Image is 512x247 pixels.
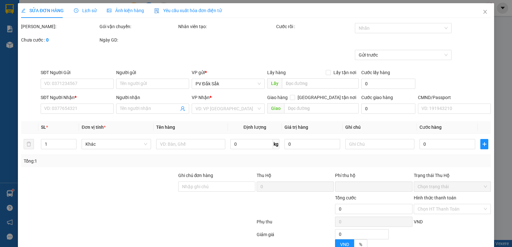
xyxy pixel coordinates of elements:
span: VND [414,219,423,224]
input: Ghi Chú [345,139,414,149]
th: Ghi chú [343,121,417,134]
div: Trạng thái Thu Hộ [414,172,491,179]
div: SĐT Người Nhận [41,94,114,101]
span: Tổng cước [335,195,356,200]
span: VP Nhận [192,95,210,100]
span: Yêu cầu xuất hóa đơn điện tử [154,8,222,13]
input: Cước giao hàng [361,104,415,114]
img: logo [6,14,15,30]
span: SỬA ĐƠN HÀNG [21,8,64,13]
span: plus [481,142,488,147]
label: Hình thức thanh toán [414,195,456,200]
span: Thu Hộ [257,173,271,178]
span: PV Đắk Sắk [22,45,38,48]
span: Giao [267,103,284,113]
div: VP gửi [192,69,265,76]
span: Cước hàng [420,125,442,130]
span: Giao hàng [267,95,288,100]
input: Ghi chú đơn hàng [178,181,255,192]
span: kg [273,139,279,149]
span: SL [41,125,46,130]
span: Nơi nhận: [49,44,59,54]
span: DSA10250107 [61,24,90,29]
span: Tên hàng [156,125,175,130]
button: plus [480,139,488,149]
label: Ghi chú đơn hàng [178,173,213,178]
div: Người gửi [116,69,189,76]
span: picture [107,8,111,13]
span: edit [21,8,26,13]
span: close [483,9,488,14]
span: 10:35:57 [DATE] [61,29,90,34]
label: Cước giao hàng [361,95,393,100]
div: Nhân viên tạo: [178,23,275,30]
span: % [359,242,362,247]
div: Ngày GD: [100,36,177,43]
div: Cước rồi : [276,23,353,30]
span: Gửi trước [359,50,448,60]
div: Người nhận [116,94,189,101]
label: Cước lấy hàng [361,70,390,75]
button: Close [476,3,494,21]
span: clock-circle [74,8,78,13]
button: delete [24,139,34,149]
strong: BIÊN NHẬN GỬI HÀNG HOÁ [22,38,74,43]
span: Chọn trạng thái [418,182,487,191]
span: PV Đắk Sắk [196,79,261,89]
div: Phụ thu [256,218,334,229]
div: SĐT Người Gửi [41,69,114,76]
div: Tổng: 1 [24,158,198,165]
strong: CÔNG TY TNHH [GEOGRAPHIC_DATA] 214 QL13 - P.26 - Q.BÌNH THẠNH - TP HCM 1900888606 [17,10,52,34]
span: Lấy [267,78,282,89]
div: CMND/Passport [418,94,491,101]
span: Ảnh kiện hàng [107,8,144,13]
input: Cước lấy hàng [361,79,415,89]
span: Khác [85,139,147,149]
span: [GEOGRAPHIC_DATA] tận nơi [295,94,359,101]
span: Lấy tận nơi [331,69,359,76]
div: Gói vận chuyển: [100,23,177,30]
input: Dọc đường [284,103,359,113]
input: Dọc đường [282,78,359,89]
div: [PERSON_NAME]: [21,23,98,30]
b: 0 [46,37,49,42]
span: Lịch sử [74,8,97,13]
div: Chưa cước : [21,36,98,43]
input: VD: Bàn, Ghế [156,139,225,149]
span: user-add [180,106,185,111]
span: Định lượng [244,125,266,130]
img: icon [154,8,159,13]
span: Giá trị hàng [284,125,308,130]
span: VND [340,242,349,247]
div: Phí thu hộ [335,172,412,181]
span: Nơi gửi: [6,44,13,54]
span: Lấy hàng [267,70,286,75]
span: Đơn vị tính [82,125,106,130]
